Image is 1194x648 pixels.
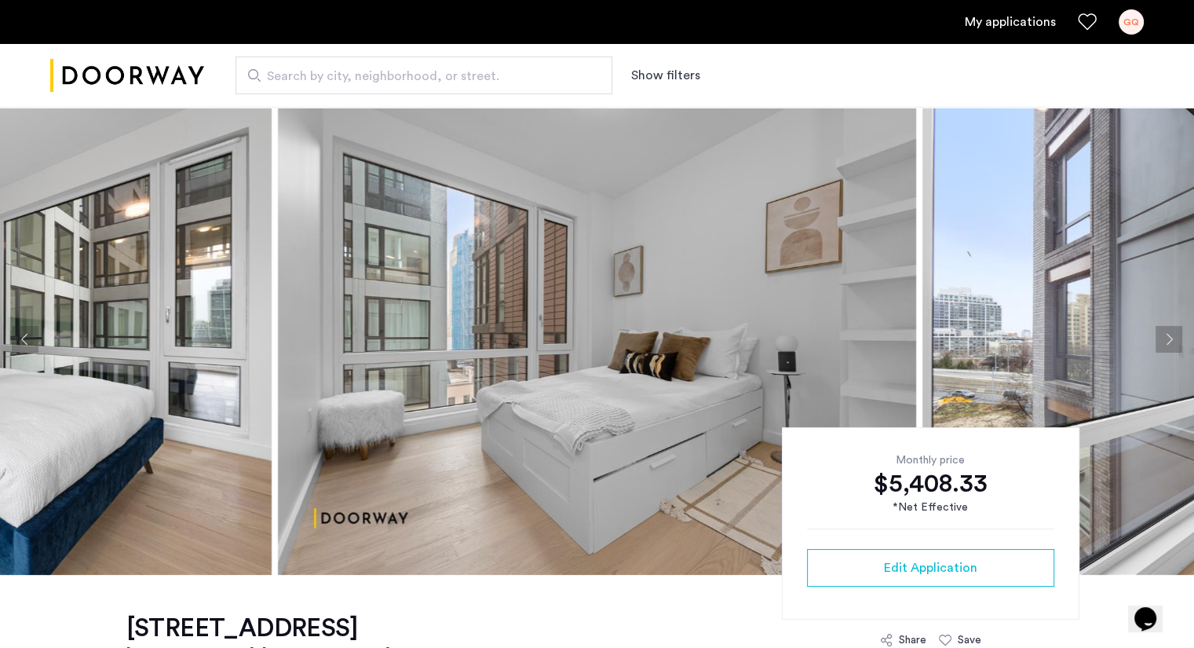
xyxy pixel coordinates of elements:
[1156,326,1182,353] button: Next apartment
[1128,585,1178,632] iframe: chat widget
[50,46,204,105] a: Cazamio logo
[12,326,38,353] button: Previous apartment
[807,452,1054,468] div: Monthly price
[267,67,568,86] span: Search by city, neighborhood, or street.
[236,57,612,94] input: Apartment Search
[807,500,1054,516] div: *Net Effective
[126,613,427,644] h1: [STREET_ADDRESS]
[278,104,916,575] img: apartment
[807,468,1054,500] div: $5,408.33
[884,558,977,577] span: Edit Application
[958,632,981,648] div: Save
[899,632,926,648] div: Share
[1078,13,1097,31] a: Favorites
[965,13,1056,31] a: My application
[1119,9,1144,35] div: GQ
[807,549,1054,587] button: button
[50,46,204,105] img: logo
[631,66,700,85] button: Show or hide filters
